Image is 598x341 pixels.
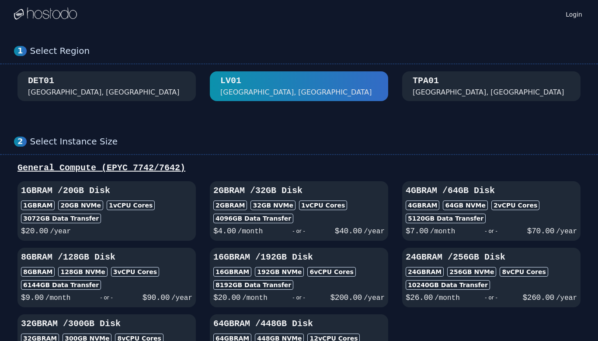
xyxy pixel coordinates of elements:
[263,225,334,237] div: - or -
[364,294,385,302] span: /year
[268,292,330,304] div: - or -
[17,71,196,101] button: DET01 [GEOGRAPHIC_DATA], [GEOGRAPHIC_DATA]
[406,200,439,210] div: 4GB RAM
[58,200,103,210] div: 20 GB NVMe
[402,248,581,307] button: 24GBRAM /256GB Disk24GBRAM256GB NVMe8vCPU Cores10240GB Data Transfer$26.00/month- or -$260.00/year
[460,292,523,304] div: - or -
[213,318,385,330] h3: 64GB RAM / 448 GB Disk
[523,293,554,302] span: $ 260.00
[213,251,385,264] h3: 16GB RAM / 192 GB Disk
[213,280,293,290] div: 8192 GB Data Transfer
[330,293,362,302] span: $ 200.00
[14,162,584,174] div: General Compute (EPYC 7742/7642)
[28,75,54,87] div: DET01
[30,46,584,56] div: Select Region
[255,267,304,277] div: 192 GB NVMe
[213,227,236,236] span: $ 4.00
[107,200,155,210] div: 1 vCPU Cores
[58,267,107,277] div: 128 GB NVMe
[447,267,496,277] div: 256 GB NVMe
[556,294,577,302] span: /year
[21,280,101,290] div: 6144 GB Data Transfer
[443,200,488,210] div: 64 GB NVMe
[21,293,44,302] span: $ 9.00
[364,228,385,236] span: /year
[406,227,428,236] span: $ 7.00
[335,227,362,236] span: $ 40.00
[250,200,296,210] div: 32 GB NVMe
[213,214,293,223] div: 4096 GB Data Transfer
[21,251,192,264] h3: 8GB RAM / 128 GB Disk
[210,248,388,307] button: 16GBRAM /192GB Disk16GBRAM192GB NVMe6vCPU Cores8192GB Data Transfer$20.00/month- or -$200.00/year
[210,71,388,101] button: LV01 [GEOGRAPHIC_DATA], [GEOGRAPHIC_DATA]
[491,200,539,210] div: 2 vCPU Cores
[406,251,577,264] h3: 24GB RAM / 256 GB Disk
[402,71,581,101] button: TPA01 [GEOGRAPHIC_DATA], [GEOGRAPHIC_DATA]
[21,267,55,277] div: 8GB RAM
[564,8,584,19] a: Login
[406,280,490,290] div: 10240 GB Data Transfer
[413,75,439,87] div: TPA01
[220,87,372,98] div: [GEOGRAPHIC_DATA], [GEOGRAPHIC_DATA]
[430,228,455,236] span: /month
[45,294,71,302] span: /month
[307,267,355,277] div: 6 vCPU Cores
[220,75,241,87] div: LV01
[213,267,251,277] div: 16GB RAM
[21,318,192,330] h3: 32GB RAM / 300 GB Disk
[14,7,77,21] img: Logo
[413,87,564,98] div: [GEOGRAPHIC_DATA], [GEOGRAPHIC_DATA]
[299,200,347,210] div: 1 vCPU Cores
[402,181,581,241] button: 4GBRAM /64GB Disk4GBRAM64GB NVMe2vCPU Cores5120GB Data Transfer$7.00/month- or -$70.00/year
[210,181,388,241] button: 2GBRAM /32GB Disk2GBRAM32GB NVMe1vCPU Cores4096GB Data Transfer$4.00/month- or -$40.00/year
[527,227,554,236] span: $ 70.00
[14,137,27,147] div: 2
[171,294,192,302] span: /year
[50,228,71,236] span: /year
[70,292,142,304] div: - or -
[435,294,460,302] span: /month
[406,293,433,302] span: $ 26.00
[21,214,101,223] div: 3072 GB Data Transfer
[21,227,48,236] span: $ 20.00
[17,248,196,307] button: 8GBRAM /128GB Disk8GBRAM128GB NVMe3vCPU Cores6144GB Data Transfer$9.00/month- or -$90.00/year
[500,267,548,277] div: 8 vCPU Cores
[406,267,444,277] div: 24GB RAM
[14,46,27,56] div: 1
[111,267,159,277] div: 3 vCPU Cores
[238,228,263,236] span: /month
[17,181,196,241] button: 1GBRAM /20GB Disk1GBRAM20GB NVMe1vCPU Cores3072GB Data Transfer$20.00/year
[213,293,240,302] span: $ 20.00
[21,200,55,210] div: 1GB RAM
[556,228,577,236] span: /year
[213,185,385,197] h3: 2GB RAM / 32 GB Disk
[406,185,577,197] h3: 4GB RAM / 64 GB Disk
[213,200,247,210] div: 2GB RAM
[455,225,527,237] div: - or -
[28,87,180,98] div: [GEOGRAPHIC_DATA], [GEOGRAPHIC_DATA]
[30,136,584,147] div: Select Instance Size
[21,185,192,197] h3: 1GB RAM / 20 GB Disk
[406,214,486,223] div: 5120 GB Data Transfer
[242,294,268,302] span: /month
[143,293,170,302] span: $ 90.00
